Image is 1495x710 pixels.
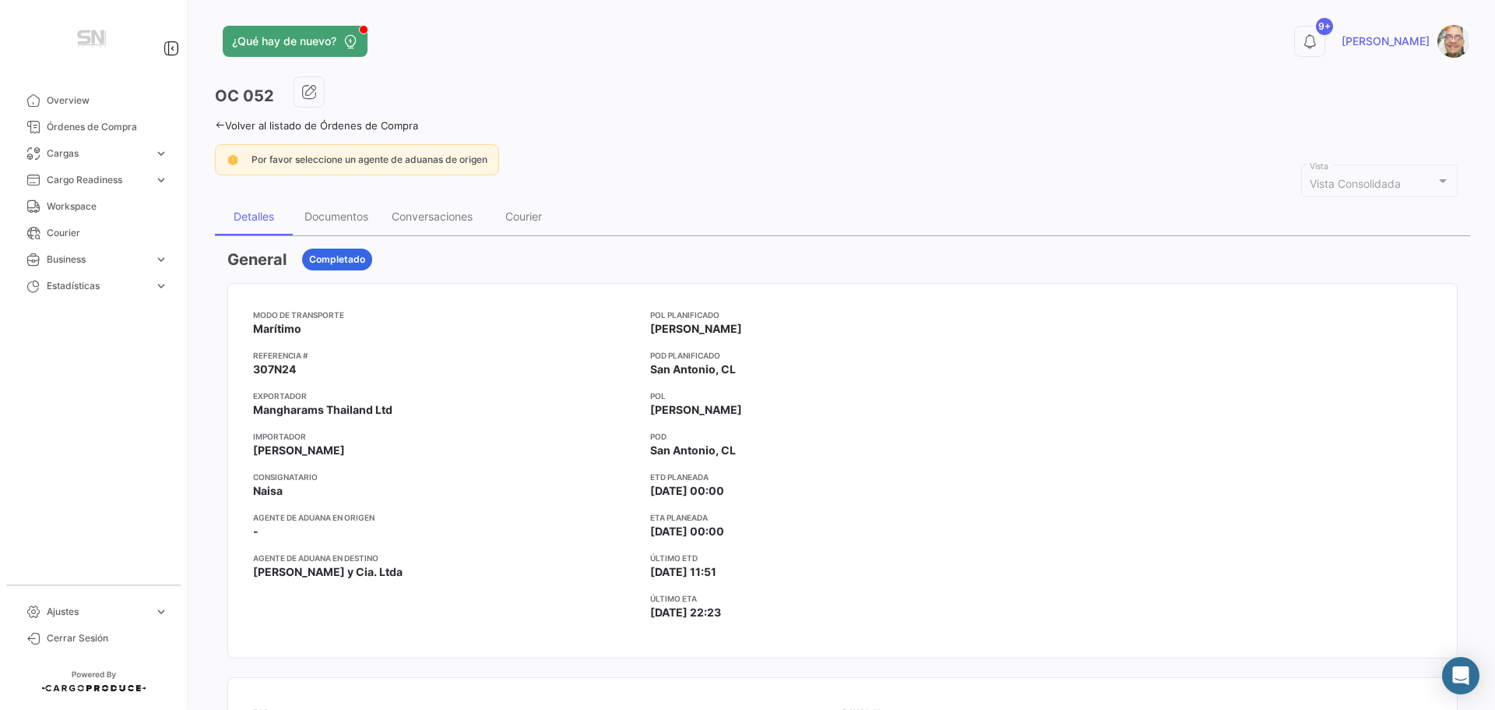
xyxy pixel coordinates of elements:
[47,253,148,267] span: Business
[650,471,1035,483] app-card-info-title: ETD planeada
[253,321,301,337] span: Marítimo
[253,390,638,402] app-card-info-title: Exportador
[650,430,1035,443] app-card-info-title: POD
[154,253,168,267] span: expand_more
[253,552,638,564] app-card-info-title: Agente de Aduana en Destino
[253,483,283,499] span: Naisa
[253,524,259,539] span: -
[1437,25,1470,58] img: Captura.PNG
[47,147,148,161] span: Cargas
[1442,657,1479,694] div: Abrir Intercom Messenger
[253,309,638,321] app-card-info-title: Modo de Transporte
[47,605,148,619] span: Ajustes
[215,85,274,107] h3: OC 052
[12,193,174,220] a: Workspace
[505,210,542,223] div: Courier
[232,34,336,49] span: ¿Qué hay de nuevo?
[252,154,487,165] span: Por favor seleccione un agente de aduanas de origen
[234,210,274,223] div: Detalles
[12,87,174,114] a: Overview
[253,402,392,418] span: Mangharams Thailand Ltd
[650,552,1035,564] app-card-info-title: Último ETD
[650,511,1035,524] app-card-info-title: ETA planeada
[253,443,345,458] span: [PERSON_NAME]
[12,114,174,140] a: Órdenes de Compra
[12,220,174,246] a: Courier
[55,19,132,62] img: Manufactura+Logo.png
[392,210,473,223] div: Conversaciones
[1310,177,1401,190] mat-select-trigger: Vista Consolidada
[47,173,148,187] span: Cargo Readiness
[253,511,638,524] app-card-info-title: Agente de Aduana en Origen
[154,173,168,187] span: expand_more
[47,226,168,240] span: Courier
[154,147,168,161] span: expand_more
[227,249,287,270] h3: General
[309,253,365,267] span: Completado
[650,309,1035,321] app-card-info-title: POL Planificado
[1342,34,1430,49] span: [PERSON_NAME]
[154,605,168,619] span: expand_more
[650,592,1035,605] app-card-info-title: Último ETA
[47,631,168,645] span: Cerrar Sesión
[223,26,368,57] button: ¿Qué hay de nuevo?
[47,200,168,214] span: Workspace
[253,430,638,443] app-card-info-title: Importador
[253,564,403,580] span: [PERSON_NAME] y Cia. Ltda
[253,362,296,377] span: 307N24
[253,349,638,362] app-card-info-title: Referencia #
[650,402,742,418] span: [PERSON_NAME]
[304,210,368,223] div: Documentos
[650,605,721,620] span: [DATE] 22:23
[47,120,168,134] span: Órdenes de Compra
[650,349,1035,362] app-card-info-title: POD Planificado
[650,483,724,499] span: [DATE] 00:00
[650,443,736,458] span: San Antonio, CL
[253,471,638,483] app-card-info-title: Consignatario
[650,362,736,377] span: San Antonio, CL
[650,524,724,539] span: [DATE] 00:00
[215,119,418,132] a: Volver al listado de Órdenes de Compra
[650,321,742,337] span: [PERSON_NAME]
[650,390,1035,402] app-card-info-title: POL
[650,564,716,580] span: [DATE] 11:51
[47,94,168,108] span: Overview
[47,279,148,293] span: Estadísticas
[154,279,168,293] span: expand_more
